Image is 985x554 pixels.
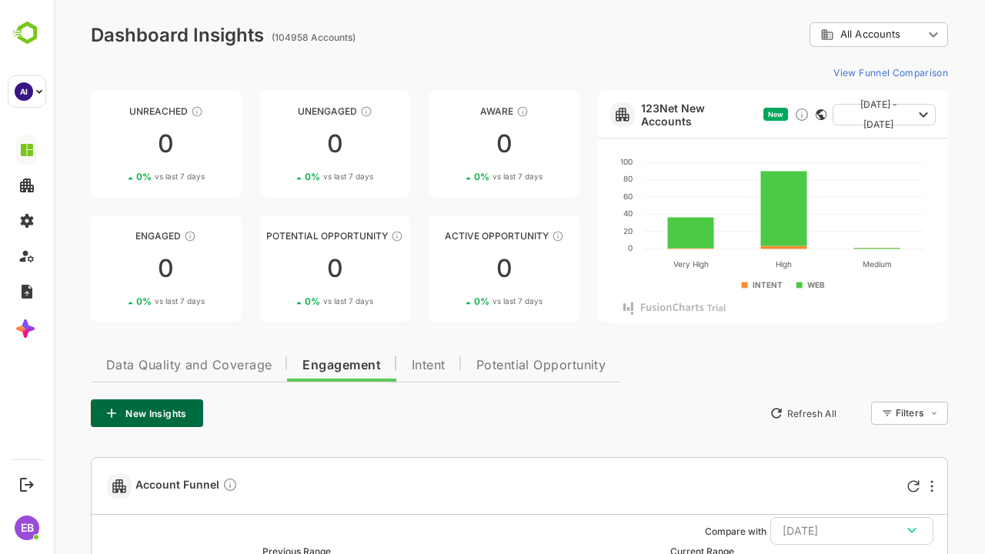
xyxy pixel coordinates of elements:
[375,91,526,197] a: AwareThese accounts have just entered the buying cycle and need further nurturing00%vs last 7 days
[773,60,894,85] button: View Funnel Comparison
[82,295,151,307] div: 0 %
[130,230,142,242] div: These accounts are warm, further nurturing would qualify them to MQAs
[619,259,655,269] text: Very High
[375,132,526,156] div: 0
[498,230,510,242] div: These accounts have open opportunities which might be at any of the Sales Stages
[375,256,526,281] div: 0
[306,105,319,118] div: These accounts have not shown enough engagement and need nurturing
[766,28,870,42] div: All Accounts
[439,295,489,307] span: vs last 7 days
[358,359,392,372] span: Intent
[206,230,357,242] div: Potential Opportunity
[206,256,357,281] div: 0
[709,401,790,426] button: Refresh All
[269,295,319,307] span: vs last 7 days
[206,105,357,117] div: Unengaged
[842,407,870,419] div: Filters
[206,91,357,197] a: UnengagedThese accounts have not shown enough engagement and need nurturing00%vs last 7 days
[569,209,579,218] text: 40
[791,95,859,135] span: [DATE] - [DATE]
[82,477,184,495] span: Account Funnel
[101,171,151,182] span: vs last 7 days
[729,521,867,541] div: [DATE]
[52,359,218,372] span: Data Quality and Coverage
[566,157,579,166] text: 100
[137,105,149,118] div: These accounts have not been engaged with for a defined time period
[651,526,713,537] ag: Compare with
[569,192,579,201] text: 60
[37,215,188,322] a: EngagedThese accounts are warm, further nurturing would qualify them to MQAs00%vs last 7 days
[375,215,526,322] a: Active OpportunityThese accounts have open opportunities which might be at any of the Sales Stage...
[206,132,357,156] div: 0
[779,104,882,125] button: [DATE] - [DATE]
[251,295,319,307] div: 0 %
[840,399,894,427] div: Filters
[714,110,730,118] span: New
[37,91,188,197] a: UnreachedThese accounts have not been engaged with for a defined time period00%vs last 7 days
[37,24,210,46] div: Dashboard Insights
[15,516,39,540] div: EB
[422,359,553,372] span: Potential Opportunity
[169,477,184,495] div: Compare Funnel to any previous dates, and click on any plot in the current funnel to view the det...
[206,215,357,322] a: Potential OpportunityThese accounts are MQAs and can be passed on to Inside Sales00%vs last 7 days
[37,132,188,156] div: 0
[337,230,349,242] div: These accounts are MQAs and can be passed on to Inside Sales
[756,20,894,50] div: All Accounts
[37,230,188,242] div: Engaged
[462,105,475,118] div: These accounts have just entered the buying cycle and need further nurturing
[569,174,579,183] text: 80
[82,171,151,182] div: 0 %
[569,226,579,235] text: 20
[101,295,151,307] span: vs last 7 days
[375,230,526,242] div: Active Opportunity
[251,171,319,182] div: 0 %
[37,256,188,281] div: 0
[786,28,846,40] span: All Accounts
[218,32,306,43] ag: (104958 Accounts)
[8,18,47,48] img: BambooboxLogoMark.f1c84d78b4c51b1a7b5f700c9845e183.svg
[420,295,489,307] div: 0 %
[716,517,880,545] button: [DATE]
[37,399,149,427] button: New Insights
[37,105,188,117] div: Unreached
[876,480,880,492] div: More
[375,105,526,117] div: Aware
[269,171,319,182] span: vs last 7 days
[587,102,703,128] a: 123Net New Accounts
[420,171,489,182] div: 0 %
[249,359,327,372] span: Engagement
[439,171,489,182] span: vs last 7 days
[740,107,756,122] div: Discover new ICP-fit accounts showing engagement — via intent surges, anonymous website visits, L...
[16,474,37,495] button: Logout
[574,243,579,252] text: 0
[853,480,866,492] div: Refresh
[722,259,738,269] text: High
[809,259,838,269] text: Medium
[15,82,33,101] div: AI
[762,109,773,120] div: This card does not support filter and segments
